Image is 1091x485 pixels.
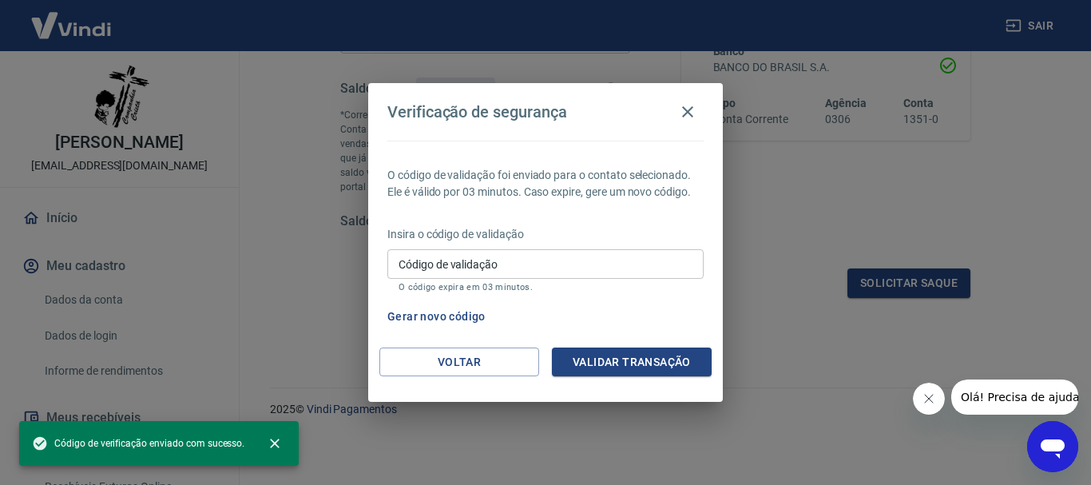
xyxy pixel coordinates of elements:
[387,102,567,121] h4: Verificação de segurança
[387,226,704,243] p: Insira o código de validação
[951,380,1078,415] iframe: Mensagem da empresa
[10,11,134,24] span: Olá! Precisa de ajuda?
[381,302,492,332] button: Gerar novo código
[1027,421,1078,472] iframe: Botão para abrir a janela de mensagens
[32,435,244,451] span: Código de verificação enviado com sucesso.
[913,383,945,415] iframe: Fechar mensagem
[257,426,292,461] button: close
[552,348,712,377] button: Validar transação
[399,282,692,292] p: O código expira em 03 minutos.
[379,348,539,377] button: Voltar
[387,167,704,201] p: O código de validação foi enviado para o contato selecionado. Ele é válido por 03 minutos. Caso e...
